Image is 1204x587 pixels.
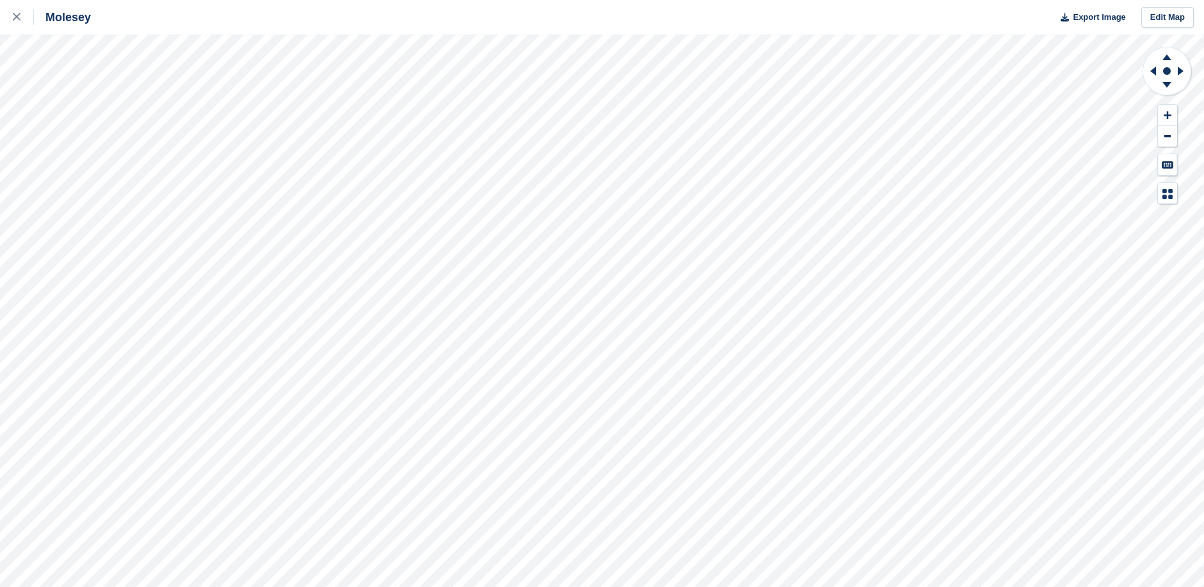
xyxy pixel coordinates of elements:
div: Molesey [34,10,91,25]
button: Zoom Out [1158,126,1177,147]
a: Edit Map [1141,7,1194,28]
button: Keyboard Shortcuts [1158,154,1177,175]
button: Export Image [1053,7,1126,28]
span: Export Image [1073,11,1125,24]
button: Zoom In [1158,105,1177,126]
button: Map Legend [1158,183,1177,204]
